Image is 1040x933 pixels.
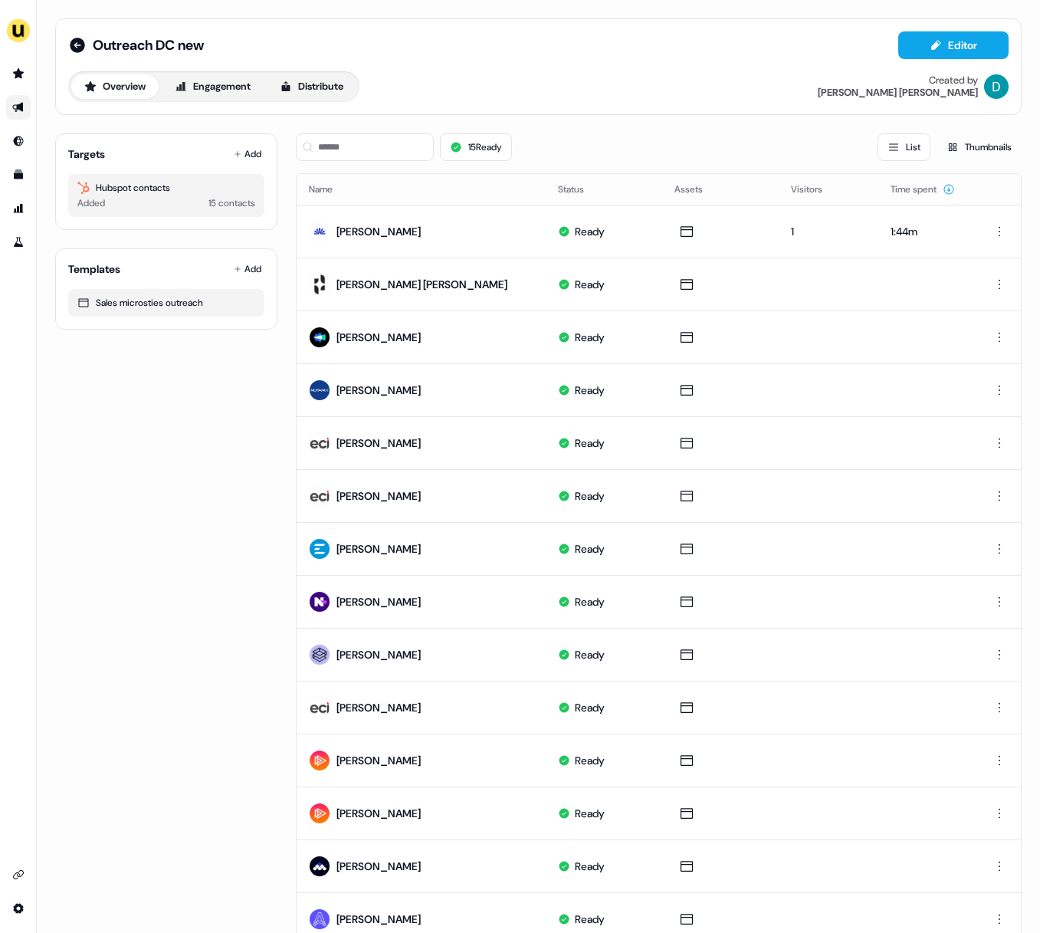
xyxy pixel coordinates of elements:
[575,330,605,345] div: Ready
[77,295,255,310] div: Sales microsties outreach
[336,753,421,768] div: [PERSON_NAME]
[336,647,421,662] div: [PERSON_NAME]
[6,129,31,153] a: Go to Inbound
[6,163,31,187] a: Go to templates
[93,36,204,54] span: Outreach DC new
[162,74,264,99] button: Engagement
[575,647,605,662] div: Ready
[791,176,841,203] button: Visitors
[336,594,421,609] div: [PERSON_NAME]
[336,912,421,927] div: [PERSON_NAME]
[575,806,605,821] div: Ready
[662,174,779,205] th: Assets
[208,195,255,211] div: 15 contacts
[575,594,605,609] div: Ready
[984,74,1009,99] img: David
[891,176,955,203] button: Time spent
[6,896,31,921] a: Go to integrations
[336,859,421,874] div: [PERSON_NAME]
[891,224,963,239] div: 1:44m
[68,146,105,162] div: Targets
[575,383,605,398] div: Ready
[6,95,31,120] a: Go to outbound experience
[575,700,605,715] div: Ready
[898,39,1009,55] a: Editor
[575,541,605,557] div: Ready
[575,224,605,239] div: Ready
[929,74,978,87] div: Created by
[575,435,605,451] div: Ready
[937,133,1022,161] button: Thumbnails
[898,31,1009,59] button: Editor
[336,488,421,504] div: [PERSON_NAME]
[336,700,421,715] div: [PERSON_NAME]
[575,912,605,927] div: Ready
[440,133,512,161] button: 15Ready
[575,488,605,504] div: Ready
[336,330,421,345] div: [PERSON_NAME]
[336,806,421,821] div: [PERSON_NAME]
[575,859,605,874] div: Ready
[231,258,264,280] button: Add
[6,196,31,221] a: Go to attribution
[231,143,264,165] button: Add
[77,195,105,211] div: Added
[71,74,159,99] button: Overview
[558,176,602,203] button: Status
[336,224,421,239] div: [PERSON_NAME]
[267,74,356,99] button: Distribute
[575,753,605,768] div: Ready
[336,541,421,557] div: [PERSON_NAME]
[6,61,31,86] a: Go to prospects
[6,230,31,255] a: Go to experiments
[68,261,120,277] div: Templates
[336,383,421,398] div: [PERSON_NAME]
[791,224,866,239] div: 1
[818,87,978,99] div: [PERSON_NAME] [PERSON_NAME]
[309,176,351,203] button: Name
[6,862,31,887] a: Go to integrations
[336,435,421,451] div: [PERSON_NAME]
[77,180,255,195] div: Hubspot contacts
[878,133,930,161] button: List
[336,277,507,292] div: [PERSON_NAME] [PERSON_NAME]
[575,277,605,292] div: Ready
